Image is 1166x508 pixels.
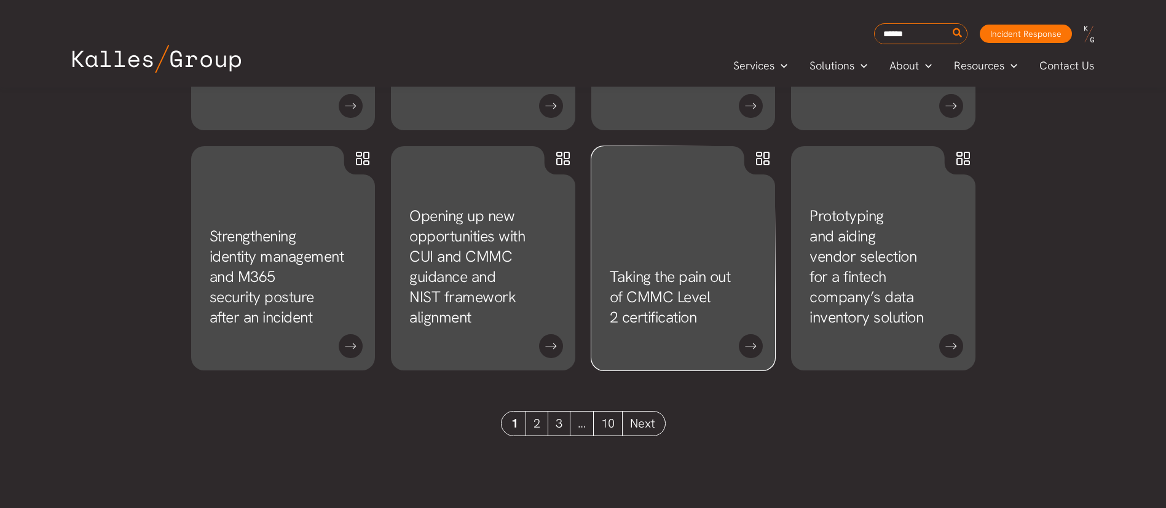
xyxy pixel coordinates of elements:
span: Menu Toggle [1004,57,1017,75]
a: Opening up new opportunities with CUI and CMMC guidance and NIST framework alignment [409,206,525,327]
a: 3 [548,412,570,436]
a: 10 [594,412,623,436]
a: Securing the digital frontline with non-intrusive endpoint protection [810,6,936,87]
a: Next [623,412,665,436]
a: … [570,412,594,436]
img: Kalles Group [73,45,241,73]
span: Contact Us [1039,57,1094,75]
a: Prototyping and aiding vendor selection for a fintech company’s data inventory solution [810,206,923,327]
a: Strengthening identity management and M365 security posture after an incident [210,226,344,327]
a: 2 [526,412,548,436]
a: ResourcesMenu Toggle [943,57,1028,75]
span: Menu Toggle [774,57,787,75]
a: Taking the pain out of CMMC Level 2 certification [610,267,731,327]
a: Incident Response [980,25,1072,43]
a: Contact Us [1028,57,1106,75]
span: Resources [954,57,1004,75]
a: 1 [502,412,526,436]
